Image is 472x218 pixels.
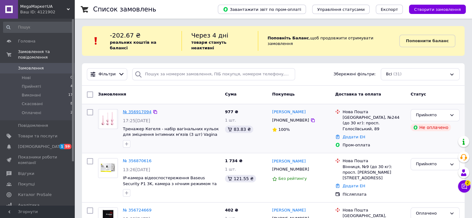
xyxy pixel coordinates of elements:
[70,101,73,107] span: 8
[335,92,381,96] span: Доставка та оплата
[98,158,118,178] img: Фото товару
[18,171,34,176] span: Відгуки
[18,65,44,71] span: Замовлення
[20,4,67,9] span: MegaМаркетUA
[334,71,376,77] span: Збережені фільтри:
[91,36,101,46] img: :exclamation:
[343,135,365,139] a: Додати ЕН
[343,115,406,132] div: [GEOGRAPHIC_DATA], №244 (до 30 кг): просп. Голосіївський, 89
[110,40,156,50] b: реальних коштів на балансі
[191,40,227,50] b: товари стануть неактивні
[132,68,295,80] input: Пошук за номером замовлення, ПІБ покупця, номером телефону, Email, номером накладної
[18,49,74,60] span: Замовлення та повідомлення
[100,109,116,129] img: Фото товару
[22,110,41,116] span: Оплачені
[414,7,461,12] span: Створити замовлення
[98,109,118,129] a: Фото товару
[271,165,310,173] div: [PHONE_NUMBER]
[225,158,242,163] span: 1 734 ₴
[98,158,118,178] a: Фото товару
[258,31,399,51] div: , щоб продовжити отримувати замовлення
[225,167,236,171] span: 1 шт.
[99,71,116,77] span: Фільтри
[278,127,290,132] span: 100%
[376,5,403,14] button: Експорт
[123,208,151,212] a: № 356724669
[343,158,406,164] div: Нова Пошта
[386,71,392,77] span: Всі
[22,101,43,107] span: Скасовані
[22,92,41,98] span: Виконані
[70,84,73,89] span: 4
[406,38,449,43] b: Поповнити баланс
[458,180,470,193] button: Чат з покупцем2
[225,208,238,212] span: 402 ₴
[218,5,306,14] button: Завантажити звіт по пром-оплаті
[123,127,219,143] a: Тренажер Кегеля - набір вагінальних кульок для зміцнення інтимних м'язів (3 шт) Vagina Dumbbell P...
[123,176,217,192] a: IP-камера відеоспостереження Baseus Security P1 3K, камера з нічним режимом та детекцією руху.
[343,207,406,213] div: Нова Пошта
[18,202,39,208] span: Аналітика
[70,75,73,81] span: 0
[272,92,295,96] span: Покупець
[18,181,35,187] span: Покупці
[18,192,52,198] span: Каталог ProSale
[70,110,73,116] span: 2
[20,9,74,15] div: Ваш ID: 4121902
[123,118,150,123] span: 17:25[DATE]
[271,116,310,124] div: [PHONE_NUMBER]
[110,32,141,39] span: -202.67 ₴
[123,158,151,163] a: № 356870616
[225,118,236,122] span: 1 шт.
[272,207,306,213] a: [PERSON_NAME]
[416,210,447,217] div: Оплачено
[225,126,253,133] div: 83.83 ₴
[465,180,470,186] span: 2
[312,5,370,14] button: Управління статусами
[317,7,365,12] span: Управління статусами
[22,84,41,89] span: Прийняті
[123,109,151,114] a: № 356917094
[399,35,455,47] a: Поповнити баланс
[123,167,150,172] span: 13:26[DATE]
[278,176,307,181] span: Без рейтингу
[225,175,256,182] div: 121.55 ₴
[343,109,406,115] div: Нова Пошта
[22,75,31,81] span: Нові
[416,112,447,118] div: Прийнято
[93,6,156,13] h1: Список замовлень
[343,184,365,188] a: Додати ЕН
[381,7,398,12] span: Експорт
[343,164,406,181] div: Вінниця, №9 (до 30 кг): просп. [PERSON_NAME][STREET_ADDRESS]
[18,154,57,166] span: Показники роботи компанії
[272,109,306,115] a: [PERSON_NAME]
[343,192,406,197] div: Післяплата
[225,92,236,96] span: Cума
[98,92,126,96] span: Замовлення
[18,144,64,149] span: [DEMOGRAPHIC_DATA]
[191,32,228,39] span: Через 4 дні
[416,161,447,167] div: Прийнято
[267,36,309,40] b: Поповніть Баланс
[68,92,73,98] span: 17
[223,7,301,12] span: Завантажити звіт по пром-оплаті
[411,92,426,96] span: Статус
[393,72,402,76] span: (31)
[3,22,73,33] input: Пошук
[59,144,64,149] span: 1
[64,144,71,149] span: 59
[411,124,451,131] div: Не оплачено
[343,142,406,148] div: Пром-оплата
[225,109,238,114] span: 977 ₴
[18,38,35,44] span: Головна
[18,133,57,139] span: Товари та послуги
[272,158,306,164] a: [PERSON_NAME]
[18,123,48,128] span: Повідомлення
[403,7,466,11] a: Створити замовлення
[409,5,466,14] button: Створити замовлення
